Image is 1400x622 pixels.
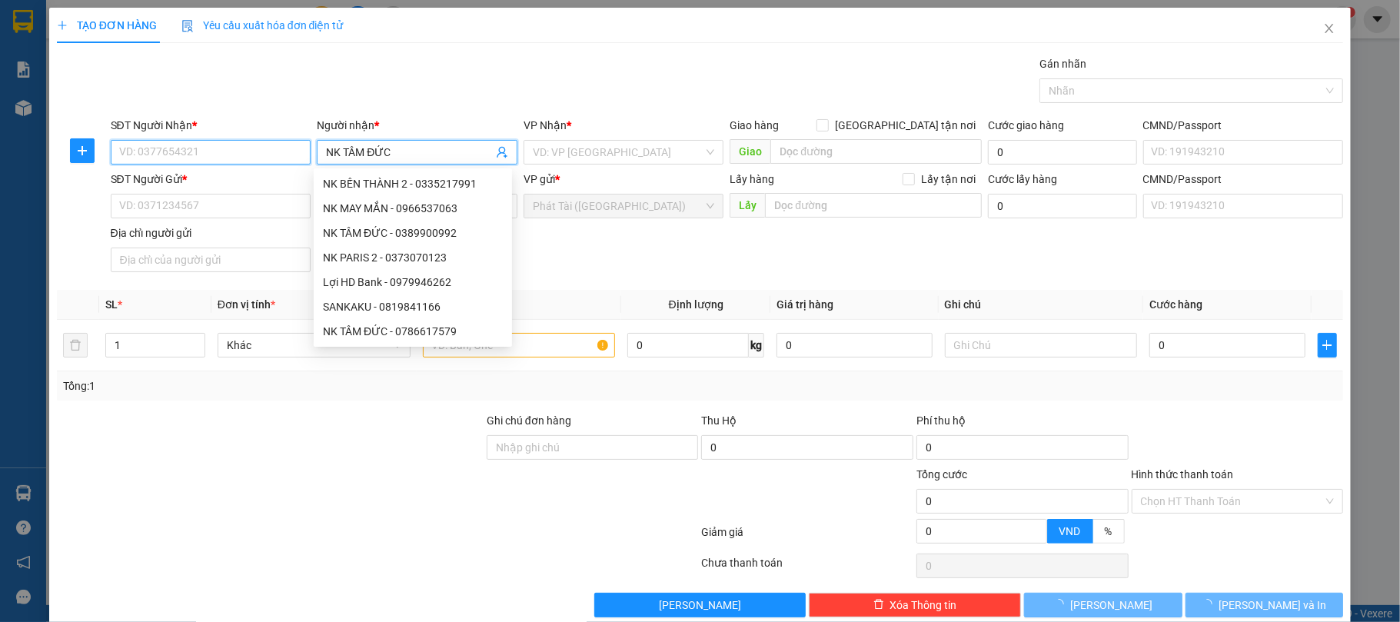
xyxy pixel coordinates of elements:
div: NK TÂM ĐỨC - 0786617579 [323,323,503,340]
button: plus [1318,333,1338,358]
div: NK PARIS 2 - 0373070123 [323,249,503,266]
input: Ghi chú đơn hàng [487,435,699,460]
div: Địa chỉ người gửi [111,225,311,241]
input: Địa chỉ của người gửi [111,248,311,272]
div: NK BẾN THÀNH 2 - 0335217991 [314,171,512,196]
div: Phí thu hộ [916,412,1129,435]
span: Khác [227,334,401,357]
span: [PERSON_NAME] [659,597,741,614]
div: Tổng: 1 [63,378,541,394]
span: Tổng cước [916,468,967,481]
div: NK PARIS 2 - 0373070123 [314,245,512,270]
span: VND [1059,525,1081,537]
span: Giao hàng [730,119,779,131]
span: Xóa Thông tin [890,597,957,614]
span: Giao [730,139,770,164]
input: 0 [776,333,932,358]
span: Giá trị hàng [776,298,833,311]
div: SĐT Người Gửi [111,171,311,188]
div: VP gửi [524,171,724,188]
span: Cước hàng [1149,298,1202,311]
label: Cước lấy hàng [988,173,1057,185]
span: plus [1319,339,1337,351]
span: SL [105,298,118,311]
div: Lợi HD Bank - 0979946262 [323,274,503,291]
button: [PERSON_NAME] [1024,593,1182,617]
label: Ghi chú đơn hàng [487,414,571,427]
button: plus [70,138,95,163]
label: Cước giao hàng [988,119,1064,131]
span: Định lượng [669,298,723,311]
div: Lợi HD Bank - 0979946262 [314,270,512,294]
div: Chưa thanh toán [700,554,915,581]
span: Yêu cầu xuất hóa đơn điện tử [181,19,344,32]
span: % [1105,525,1112,537]
div: NK MAY MẮN - 0966537063 [314,196,512,221]
div: CMND/Passport [1143,171,1344,188]
span: Phát Tài (Quận 5) [533,195,715,218]
span: Đơn vị tính [218,298,275,311]
button: [PERSON_NAME] [594,593,806,617]
button: delete [63,333,88,358]
span: [GEOGRAPHIC_DATA] tận nơi [829,117,982,134]
div: NK TÂM ĐỨC - 0389900992 [323,225,503,241]
span: VP Nhận [524,119,567,131]
span: close [1323,22,1335,35]
div: NK BẾN THÀNH 2 - 0335217991 [323,175,503,192]
button: deleteXóa Thông tin [809,593,1021,617]
span: plus [71,145,94,157]
th: Ghi chú [939,290,1144,320]
input: VD: Bàn, Ghế [423,333,616,358]
span: delete [873,599,884,611]
input: Dọc đường [770,139,982,164]
div: Giảm giá [700,524,915,550]
div: SĐT Người Nhận [111,117,311,134]
div: NK TÂM ĐỨC - 0786617579 [314,319,512,344]
label: Gán nhãn [1039,58,1086,70]
div: CMND/Passport [1143,117,1344,134]
span: TẠO ĐƠN HÀNG [57,19,157,32]
button: Close [1308,8,1351,51]
span: loading [1202,599,1219,610]
span: user-add [496,146,508,158]
span: kg [749,333,764,358]
span: loading [1053,599,1070,610]
label: Hình thức thanh toán [1132,468,1234,481]
span: Lấy hàng [730,173,774,185]
div: NK MAY MẮN - 0966537063 [323,200,503,217]
input: Cước giao hàng [988,140,1136,165]
div: Người nhận [317,117,517,134]
input: Ghi Chú [945,333,1138,358]
div: NK TÂM ĐỨC - 0389900992 [314,221,512,245]
span: Lấy [730,193,765,218]
img: icon [181,20,194,32]
span: [PERSON_NAME] [1070,597,1152,614]
input: Dọc đường [765,193,982,218]
div: SANKAKU - 0819841166 [314,294,512,319]
span: plus [57,20,68,31]
span: Thu Hộ [701,414,737,427]
input: Cước lấy hàng [988,194,1136,218]
button: [PERSON_NAME] và In [1186,593,1344,617]
div: SANKAKU - 0819841166 [323,298,503,315]
span: Lấy tận nơi [915,171,982,188]
span: [PERSON_NAME] và In [1219,597,1326,614]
